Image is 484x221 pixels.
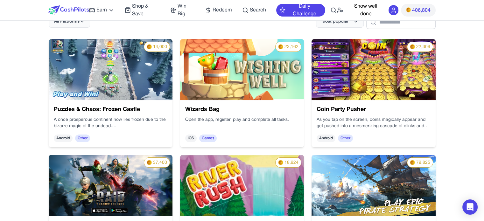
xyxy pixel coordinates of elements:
[312,39,435,100] img: d5e0e02e-69ea-45ef-8ed4-16e5faa69348.webp
[180,39,304,100] img: 806132a8-51e1-4f21-8bb4-daaf7d807e4f.png
[416,44,430,50] span: 22,309
[406,7,410,12] img: PMs
[317,105,430,114] h3: Coin Party Pusher
[54,18,80,25] span: All Platforms
[416,160,430,166] span: 79,825
[54,135,73,142] span: Android
[242,6,266,14] a: Search
[348,3,383,18] button: Show well done
[125,3,160,18] a: Shop & Save
[54,105,167,114] h3: Puzzles & Chaos: Frozen Castle
[401,4,435,17] button: PMs406,804
[410,160,415,165] img: PMs
[462,199,478,215] div: Open Intercom Messenger
[48,5,89,15] img: CashPilots Logo
[170,3,195,18] a: Win Big
[338,135,353,142] span: Other
[185,117,299,123] p: Open the app, register, play and complete all tasks.
[96,6,107,14] span: Earn
[213,6,232,14] span: Redeem
[284,160,298,166] span: 18,924
[278,44,283,49] img: PMs
[49,39,172,100] img: 6540c1fe-bf44-4979-9fa5-46f4a2f6f4f7.webp
[89,6,115,14] a: Earn
[316,16,364,28] button: Most popular
[284,44,298,50] span: 23,162
[153,160,167,166] span: 37,400
[180,155,304,216] img: cd3c5e61-d88c-4c75-8e93-19b3db76cddd.webp
[147,160,152,165] img: PMs
[49,155,172,216] img: nRLw6yM7nDBu.webp
[185,105,299,114] h3: Wizards Bag
[147,44,152,49] img: PMs
[199,135,217,142] span: Games
[54,117,167,129] p: A once prosperous continent now lies frozen due to the bizarre magic of the undead.
[49,16,90,28] button: All Platforms
[75,135,90,142] span: Other
[321,18,349,25] span: Most popular
[185,135,197,142] span: iOS
[205,6,232,14] a: Redeem
[178,3,195,18] span: Win Big
[410,44,415,49] img: PMs
[153,44,167,50] span: 14,000
[412,7,431,14] span: 406,804
[317,117,430,129] p: As you tap on the screen, coins magically appear and get pushed into a mesmerizing cascade of cli...
[276,4,325,17] button: Daily Challenge
[317,135,335,142] span: Android
[312,155,435,216] img: 75fe42d1-c1a6-4a8c-8630-7b3dc285bdf3.jpg
[250,6,266,14] span: Search
[278,160,283,165] img: PMs
[132,3,160,18] span: Shop & Save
